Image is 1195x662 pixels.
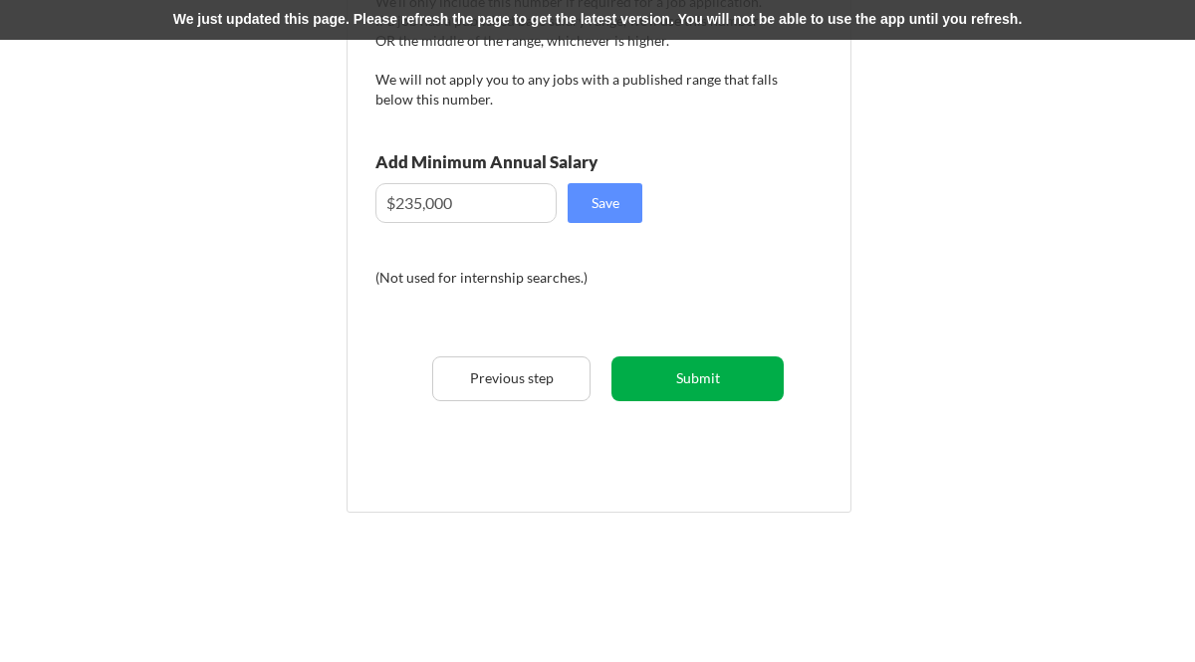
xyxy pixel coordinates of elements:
[432,356,591,401] button: Previous step
[375,153,686,170] div: Add Minimum Annual Salary
[611,356,784,401] button: Submit
[375,183,557,223] input: E.g. $100,000
[568,183,642,223] button: Save
[375,268,645,288] div: (Not used for internship searches.)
